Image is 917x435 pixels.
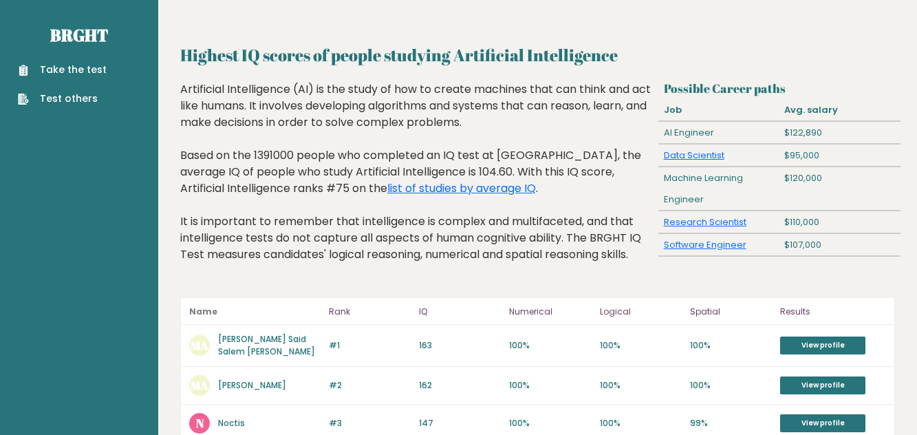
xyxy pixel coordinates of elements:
div: $95,000 [779,145,900,167]
p: #1 [329,339,411,352]
a: Take the test [18,63,107,77]
a: View profile [780,414,865,432]
div: $107,000 [779,234,900,256]
p: Spatial [690,304,772,320]
text: MA [191,377,208,393]
a: Research Scientist [664,215,746,229]
p: 147 [419,417,501,429]
p: 100% [690,379,772,392]
div: $120,000 [779,167,900,211]
b: Name [189,306,217,317]
p: 100% [509,339,591,352]
p: 162 [419,379,501,392]
a: [PERSON_NAME] Said Salem [PERSON_NAME] [218,333,315,357]
a: Test others [18,92,107,106]
p: Numerical [509,304,591,320]
p: 99% [690,417,772,429]
div: $110,000 [779,211,900,233]
p: #3 [329,417,411,429]
a: View profile [780,376,865,394]
p: 100% [600,339,682,352]
h2: Highest IQ scores of people studying Artificial Intelligence [180,43,895,67]
h3: Possible Career paths [664,81,895,96]
p: IQ [419,304,501,320]
div: $122,890 [779,122,900,144]
p: 100% [600,417,682,429]
a: View profile [780,337,865,354]
p: #2 [329,379,411,392]
a: Software Engineer [664,238,746,251]
text: MA [191,337,208,353]
a: list of studies by average IQ [387,180,536,196]
a: [PERSON_NAME] [218,379,286,391]
text: N [196,415,204,431]
p: Results [780,304,886,320]
a: Data Scientist [664,149,724,162]
p: 100% [600,379,682,392]
div: Machine Learning Engineer [658,167,779,211]
p: Rank [329,304,411,320]
a: Noctis [218,417,245,429]
p: Logical [600,304,682,320]
p: 100% [509,379,591,392]
p: 100% [690,339,772,352]
div: Artificial Intelligence (AI) is the study of how to create machines that can think and act like h... [180,81,654,284]
a: Brght [50,24,108,46]
div: Job [658,99,779,121]
p: 163 [419,339,501,352]
p: 100% [509,417,591,429]
div: AI Engineer [658,122,779,144]
div: Avg. salary [779,99,900,121]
